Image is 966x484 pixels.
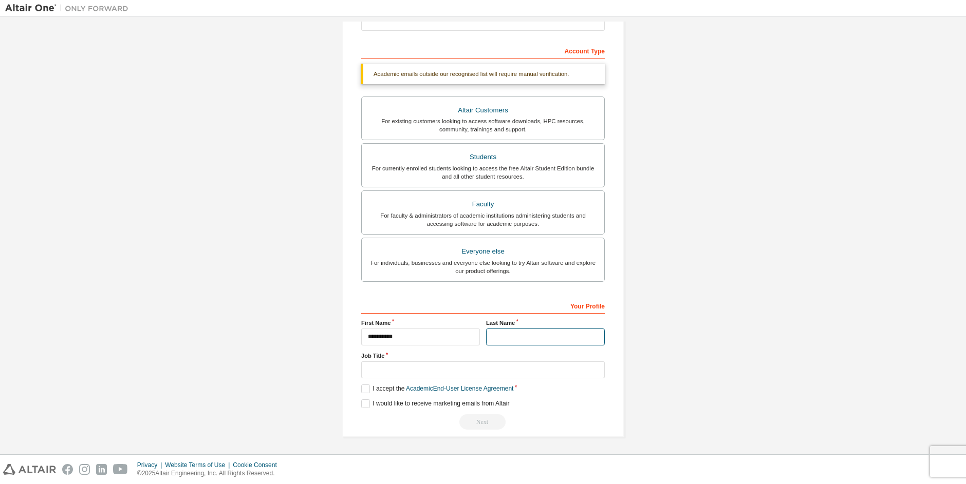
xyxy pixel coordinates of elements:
div: Website Terms of Use [165,461,233,469]
div: For currently enrolled students looking to access the free Altair Student Edition bundle and all ... [368,164,598,181]
div: For existing customers looking to access software downloads, HPC resources, community, trainings ... [368,117,598,133]
img: Altair One [5,3,134,13]
label: First Name [361,319,480,327]
div: Academic emails outside our recognised list will require manual verification. [361,64,605,84]
div: Everyone else [368,244,598,259]
label: I would like to receive marketing emails from Altair [361,399,509,408]
div: Altair Customers [368,103,598,118]
div: Privacy [137,461,165,469]
img: instagram.svg [79,464,90,475]
div: For individuals, businesses and everyone else looking to try Altair software and explore our prod... [368,259,598,275]
img: altair_logo.svg [3,464,56,475]
div: Account Type [361,42,605,59]
div: Faculty [368,197,598,211]
div: For faculty & administrators of academic institutions administering students and accessing softwa... [368,211,598,228]
a: Academic End-User License Agreement [406,385,513,392]
div: Your Profile [361,297,605,314]
p: © 2025 Altair Engineering, Inc. All Rights Reserved. [137,469,283,478]
div: Cookie Consent [233,461,283,469]
div: Read and acccept EULA to continue [361,414,605,430]
label: Last Name [486,319,605,327]
label: I accept the [361,384,513,393]
img: youtube.svg [113,464,128,475]
img: linkedin.svg [96,464,107,475]
img: facebook.svg [62,464,73,475]
label: Job Title [361,352,605,360]
div: Students [368,150,598,164]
